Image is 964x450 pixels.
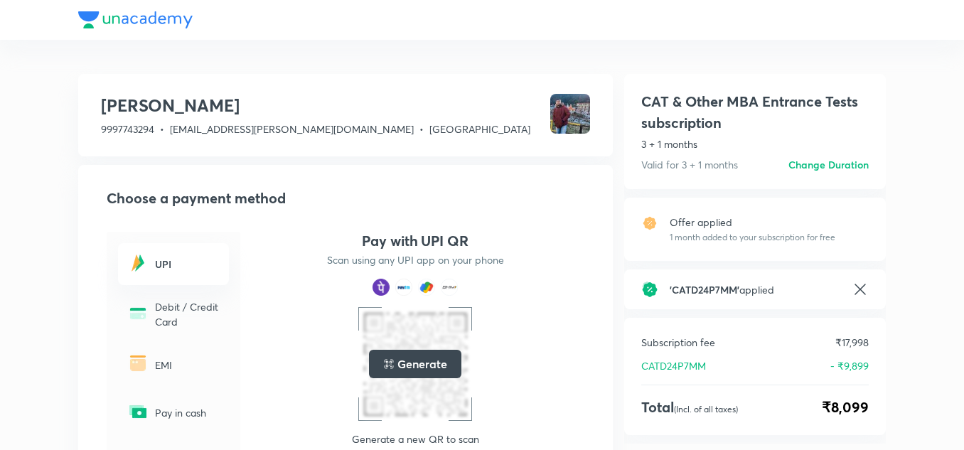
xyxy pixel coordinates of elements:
h6: UPI [155,257,220,272]
h4: Total [641,397,738,418]
p: Pay in cash [155,405,220,420]
img: - [127,252,149,274]
h6: Change Duration [788,157,869,172]
p: Generate a new QR to scan [352,432,479,446]
h3: [PERSON_NAME] [101,94,530,117]
p: Valid for 3 + 1 months [641,157,738,172]
p: ₹17,998 [835,335,869,350]
img: - [127,352,149,375]
img: offer [641,215,658,232]
p: - ₹9,899 [830,358,869,373]
span: ₹8,099 [822,397,869,418]
p: Debit / Credit Card [155,299,220,329]
span: 9997743294 [101,122,154,136]
img: loading.. [383,358,395,370]
span: • [419,122,424,136]
span: ' CATD24P7MM ' [670,283,739,296]
h2: Choose a payment method [107,188,590,209]
p: EMI [155,358,220,373]
h6: applied [670,282,840,297]
img: payment method [441,279,458,296]
img: - [127,400,149,423]
span: • [160,122,164,136]
p: (Incl. of all taxes) [674,404,738,414]
p: 1 month added to your subscription for free [670,231,835,244]
p: Subscription fee [641,335,715,350]
img: payment method [373,279,390,296]
img: Avatar [550,94,590,134]
p: Offer applied [670,215,835,230]
p: CATD24P7MM [641,358,706,373]
h5: Generate [397,355,446,373]
p: 3 + 1 months [641,136,869,151]
p: Scan using any UPI app on your phone [327,253,504,267]
img: payment method [418,279,435,296]
img: payment method [395,279,412,296]
h4: Pay with UPI QR [362,232,468,250]
span: [GEOGRAPHIC_DATA] [429,122,530,136]
h1: CAT & Other MBA Entrance Tests subscription [641,91,869,134]
span: [EMAIL_ADDRESS][PERSON_NAME][DOMAIN_NAME] [170,122,414,136]
img: - [127,302,149,325]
